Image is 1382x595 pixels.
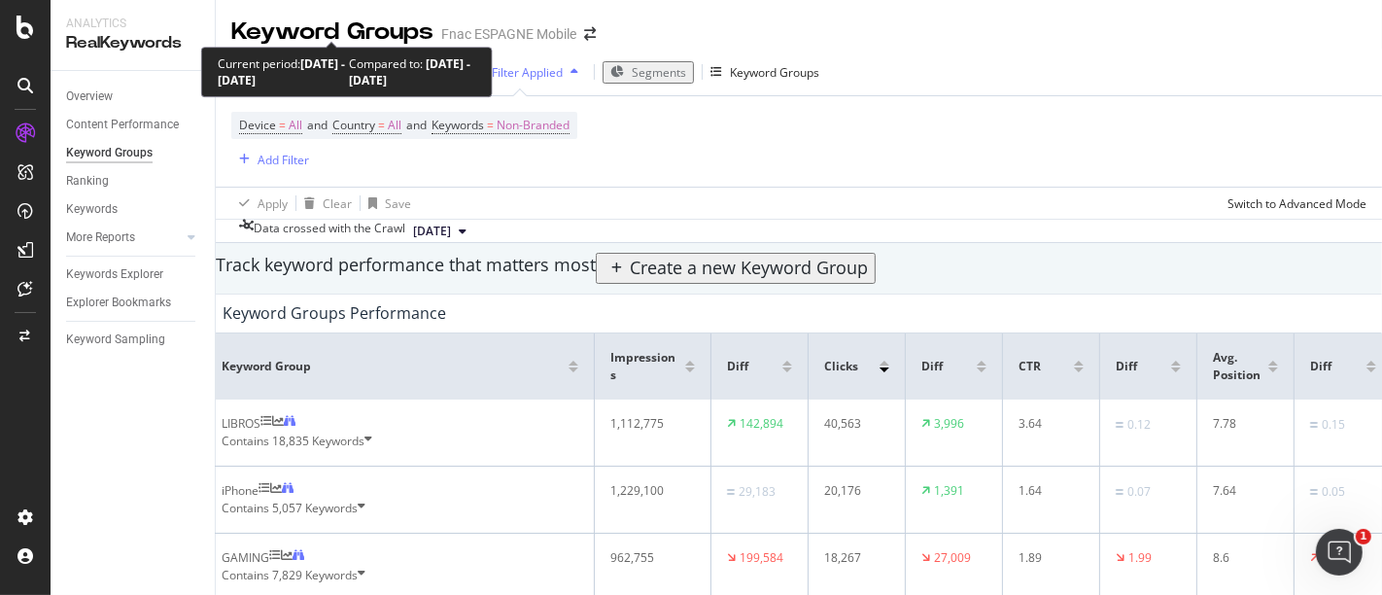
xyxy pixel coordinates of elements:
a: Keyword Groups [66,143,201,163]
div: 29,183 [739,483,776,501]
span: and [406,117,427,133]
img: Equal [1310,422,1318,428]
div: 40,563 [824,415,882,433]
a: More Reports [66,227,182,248]
img: Equal [1116,422,1123,428]
span: Diff [1116,358,1137,375]
button: Keyword Groups [710,56,819,87]
div: Current period: [218,55,349,88]
div: 962,755 [610,549,686,567]
div: Switch to Advanced Mode [1227,195,1366,212]
div: Keyword Groups Performance [223,303,446,323]
a: Keyword Sampling [66,330,201,350]
div: 3.64 [1019,415,1077,433]
span: CTR [1019,358,1041,375]
div: Overview [66,87,113,107]
span: Avg. Position [1213,349,1263,384]
button: Switch to Advanced Mode [1220,188,1366,219]
div: GAMING [222,549,269,567]
span: 18,835 Keywords [272,433,364,449]
span: Contains [222,567,358,584]
div: 142,894 [740,415,783,433]
div: Explorer Bookmarks [66,293,171,313]
span: = [279,117,286,133]
span: All [289,112,302,139]
div: 1.89 [1019,549,1077,567]
div: Data crossed with the Crawl [254,220,405,243]
span: Impressions [610,349,680,384]
div: Keyword Groups [730,64,819,81]
div: 0.12 [1127,416,1151,434]
iframe: Intercom live chat [1316,529,1363,576]
span: Clicks [824,358,858,375]
div: 0.07 [1127,483,1151,501]
span: 7,829 Keywords [272,567,358,583]
button: 1 Filter Applied [455,56,586,87]
button: [DATE] [405,220,474,243]
div: 18,267 [824,549,882,567]
div: Fnac ESPAGNE Mobile [441,24,576,44]
div: Clear [323,195,352,212]
button: Segments [603,61,694,84]
span: Device [239,117,276,133]
div: Apply [258,195,288,212]
span: 5,057 Keywords [272,500,358,516]
div: 8.6 [1213,549,1271,567]
div: 1.64 [1019,482,1077,500]
span: Diff [727,358,748,375]
span: Country [332,117,375,133]
div: 7.64 [1213,482,1271,500]
a: Content Performance [66,115,201,135]
div: 1,112,775 [610,415,686,433]
button: Save [361,188,411,219]
button: Apply [231,188,288,219]
div: Keywords Explorer [66,264,163,285]
img: Equal [1310,489,1318,495]
span: Contains [222,500,358,517]
span: Contains [222,433,364,450]
div: Keyword Groups [66,143,153,163]
div: LIBROS [222,415,260,433]
button: Create a new Keyword Group [596,253,876,284]
div: Track keyword performance that matters most [216,253,596,284]
img: Equal [727,489,735,495]
div: arrow-right-arrow-left [584,27,596,41]
div: 1,229,100 [610,482,686,500]
a: Keywords [66,199,201,220]
div: 199,584 [740,549,783,567]
a: Overview [66,87,201,107]
div: 27,009 [934,549,971,567]
span: Segments [632,64,686,81]
span: Keyword Group [222,358,311,375]
div: Save [385,195,411,212]
div: Content Performance [66,115,179,135]
img: Equal [1116,489,1123,495]
b: [DATE] - [DATE] [218,55,345,88]
span: Diff [1310,358,1331,375]
span: Keywords [432,117,484,133]
div: 0.05 [1322,483,1345,501]
span: 1 [1356,529,1371,544]
div: Create a new Keyword Group [630,256,868,281]
div: 20,176 [824,482,882,500]
div: Analytics [66,16,199,32]
div: RealKeywords [66,32,199,54]
span: Non-Branded [497,112,570,139]
div: Add Filter [258,152,309,168]
a: Explorer Bookmarks [66,293,201,313]
div: Keywords [66,199,118,220]
b: [DATE] - [DATE] [349,55,470,88]
div: 3,996 [934,415,964,433]
div: 0.15 [1322,416,1345,434]
div: 1 Filter Applied [482,64,563,81]
span: 2025 Aug. 1st [413,223,451,240]
span: = [487,117,494,133]
div: 1.99 [1128,549,1152,567]
div: Keyword Groups [231,16,433,49]
div: iPhone [222,482,259,500]
span: All [388,112,401,139]
div: Compared to: [349,55,476,88]
div: More Reports [66,227,135,248]
span: Diff [921,358,943,375]
a: Ranking [66,171,201,192]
